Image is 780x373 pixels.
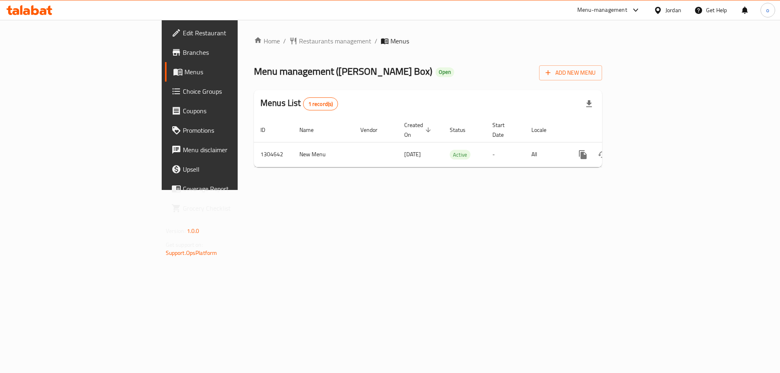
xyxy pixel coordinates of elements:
[254,36,602,46] nav: breadcrumb
[165,43,292,62] a: Branches
[183,86,286,96] span: Choice Groups
[165,82,292,101] a: Choice Groups
[435,67,454,77] div: Open
[187,226,199,236] span: 1.0.0
[390,36,409,46] span: Menus
[539,65,602,80] button: Add New Menu
[165,140,292,160] a: Menu disclaimer
[183,125,286,135] span: Promotions
[254,118,658,167] table: enhanced table
[486,142,525,167] td: -
[183,47,286,57] span: Branches
[303,97,338,110] div: Total records count
[404,120,433,140] span: Created On
[165,62,292,82] a: Menus
[577,5,627,15] div: Menu-management
[567,118,658,142] th: Actions
[260,125,276,135] span: ID
[293,142,354,167] td: New Menu
[360,125,388,135] span: Vendor
[183,203,286,213] span: Grocery Checklist
[766,6,769,15] span: o
[166,226,186,236] span: Version:
[165,23,292,43] a: Edit Restaurant
[166,239,203,250] span: Get support on:
[492,120,515,140] span: Start Date
[593,145,612,164] button: Change Status
[260,97,338,110] h2: Menus List
[165,121,292,140] a: Promotions
[299,125,324,135] span: Name
[165,101,292,121] a: Coupons
[183,106,286,116] span: Coupons
[665,6,681,15] div: Jordan
[531,125,557,135] span: Locale
[546,68,596,78] span: Add New Menu
[184,67,286,77] span: Menus
[404,149,421,160] span: [DATE]
[183,145,286,155] span: Menu disclaimer
[166,248,217,258] a: Support.OpsPlatform
[299,36,371,46] span: Restaurants management
[450,150,470,160] span: Active
[579,94,599,114] div: Export file
[183,184,286,194] span: Coverage Report
[165,198,292,218] a: Grocery Checklist
[450,125,476,135] span: Status
[435,69,454,75] span: Open
[183,28,286,38] span: Edit Restaurant
[165,179,292,198] a: Coverage Report
[183,164,286,174] span: Upsell
[289,36,371,46] a: Restaurants management
[165,160,292,179] a: Upsell
[303,100,338,108] span: 1 record(s)
[254,62,432,80] span: Menu management ( [PERSON_NAME] Box )
[573,145,593,164] button: more
[525,142,567,167] td: All
[375,36,377,46] li: /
